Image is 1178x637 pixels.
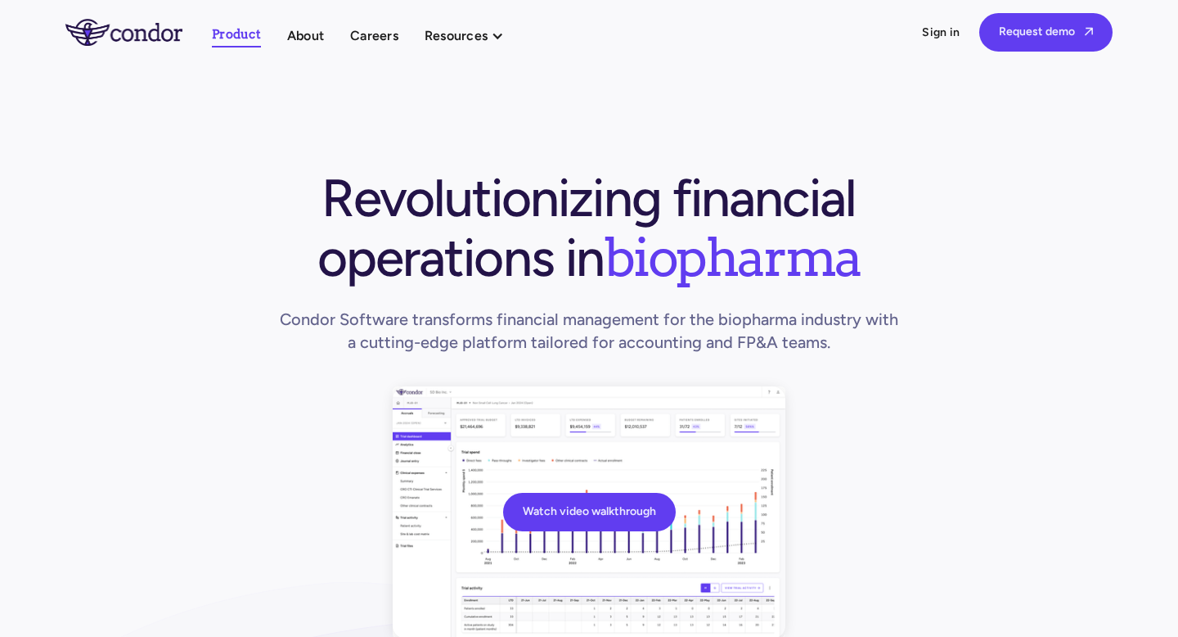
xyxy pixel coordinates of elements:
a: Request demo [979,13,1113,52]
a: Product [212,24,261,47]
span:  [1085,26,1093,37]
a: Watch video walkthrough [503,493,676,531]
a: About [287,25,324,47]
h1: Condor Software transforms financial management for the biopharma industry with a cutting-edge pl... [275,308,903,354]
div: Resources [425,25,488,47]
a: home [65,19,212,45]
h1: Revolutionizing financial operations in [275,169,903,287]
div: Resources [425,25,520,47]
a: Careers [350,25,398,47]
span: biopharma [604,225,861,289]
a: Sign in [922,25,960,41]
